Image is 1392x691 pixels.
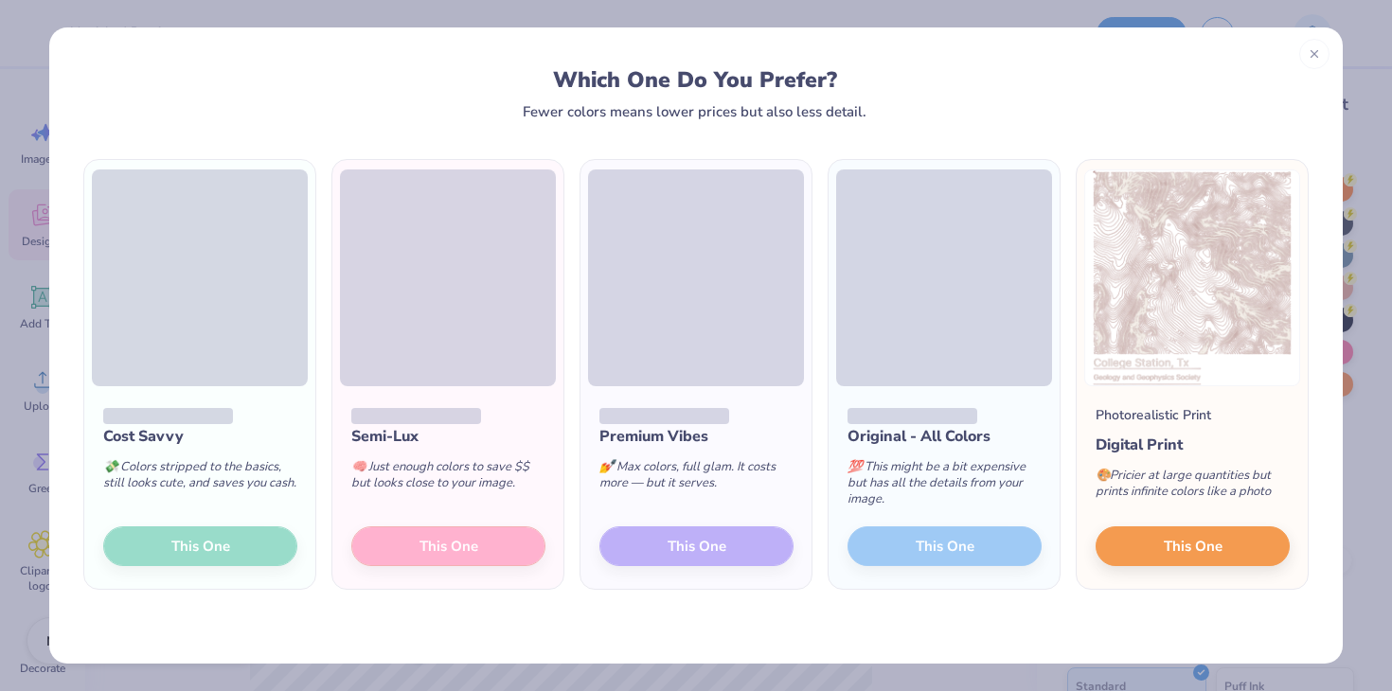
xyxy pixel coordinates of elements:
[351,448,545,510] div: Just enough colors to save $$ but looks close to your image.
[523,104,866,119] div: Fewer colors means lower prices but also less detail.
[848,458,863,475] span: 💯
[599,458,615,475] span: 💅
[1096,405,1211,425] div: Photorealistic Print
[103,458,118,475] span: 💸
[1096,467,1111,484] span: 🎨
[351,425,545,448] div: Semi-Lux
[1164,536,1222,558] span: This One
[1096,526,1290,566] button: This One
[599,425,794,448] div: Premium Vibes
[848,448,1042,526] div: This might be a bit expensive but has all the details from your image.
[103,425,297,448] div: Cost Savvy
[351,458,366,475] span: 🧠
[103,448,297,510] div: Colors stripped to the basics, still looks cute, and saves you cash.
[1096,434,1290,456] div: Digital Print
[1084,169,1300,386] img: Photorealistic preview
[101,67,1290,93] div: Which One Do You Prefer?
[599,448,794,510] div: Max colors, full glam. It costs more — but it serves.
[1096,456,1290,519] div: Pricier at large quantities but prints infinite colors like a photo
[848,425,1042,448] div: Original - All Colors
